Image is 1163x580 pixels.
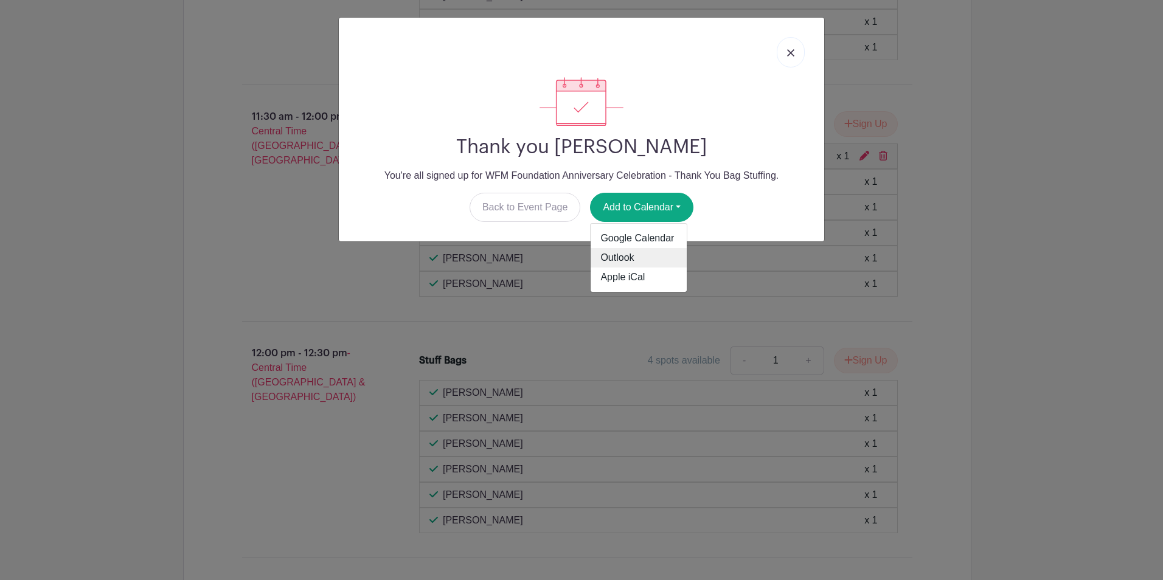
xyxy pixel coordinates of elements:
[349,136,814,159] h2: Thank you [PERSON_NAME]
[591,229,687,248] a: Google Calendar
[349,168,814,183] p: You're all signed up for WFM Foundation Anniversary Celebration - Thank You Bag Stuffing.
[787,49,794,57] img: close_button-5f87c8562297e5c2d7936805f587ecaba9071eb48480494691a3f1689db116b3.svg
[470,193,581,222] a: Back to Event Page
[591,248,687,268] a: Outlook
[591,268,687,287] a: Apple iCal
[590,193,693,222] button: Add to Calendar
[540,77,623,126] img: signup_complete-c468d5dda3e2740ee63a24cb0ba0d3ce5d8a4ecd24259e683200fb1569d990c8.svg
